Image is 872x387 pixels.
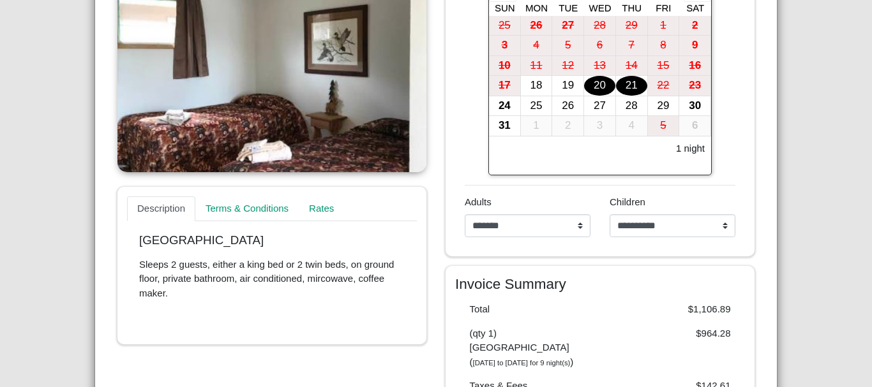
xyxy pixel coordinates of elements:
[616,36,647,55] div: 7
[648,116,680,136] button: 5
[552,116,584,136] button: 2
[139,258,405,301] p: Sleeps 2 guests, either a king bed or 2 twin beds, on ground floor, private bathroom, air conditi...
[127,196,195,222] a: Description
[460,326,601,370] div: (qty 1) [GEOGRAPHIC_DATA] ( )
[648,56,680,77] button: 15
[656,3,671,13] span: Fri
[648,76,680,96] button: 22
[616,56,648,77] button: 14
[465,196,492,207] span: Adults
[600,326,740,370] div: $964.28
[552,116,583,136] div: 2
[552,36,583,55] div: 5
[584,96,616,117] button: 27
[679,76,710,96] div: 23
[455,275,745,293] h4: Invoice Summary
[521,36,553,56] button: 4
[679,56,710,76] div: 16
[584,96,615,116] div: 27
[521,76,553,96] button: 18
[552,56,584,77] button: 12
[489,16,521,36] button: 25
[489,36,520,55] div: 3
[521,16,553,36] button: 26
[584,76,615,96] div: 20
[495,3,515,13] span: Sun
[648,16,680,36] button: 1
[589,3,612,13] span: Wed
[460,302,601,317] div: Total
[616,76,648,96] button: 21
[521,96,553,117] button: 25
[679,116,710,136] div: 6
[679,16,710,36] div: 2
[679,96,711,117] button: 30
[552,56,583,76] div: 12
[584,36,615,55] div: 6
[616,96,648,117] button: 28
[521,76,552,96] div: 18
[616,16,647,36] div: 29
[648,96,679,116] div: 29
[552,96,583,116] div: 26
[584,116,615,136] div: 3
[679,116,711,136] button: 6
[584,56,615,76] div: 13
[521,56,553,77] button: 11
[679,96,710,116] div: 30
[616,16,648,36] button: 29
[521,116,552,136] div: 1
[552,16,583,36] div: 27
[521,56,552,76] div: 11
[584,76,616,96] button: 20
[489,96,520,116] div: 24
[489,56,521,77] button: 10
[616,96,647,116] div: 28
[489,56,520,76] div: 10
[489,16,520,36] div: 25
[584,116,616,136] button: 3
[679,56,711,77] button: 16
[552,16,584,36] button: 27
[584,36,616,56] button: 6
[648,56,679,76] div: 15
[552,96,584,117] button: 26
[676,143,705,154] h6: 1 night
[521,16,552,36] div: 26
[521,36,552,55] div: 4
[521,96,552,116] div: 25
[679,76,711,96] button: 23
[616,76,647,96] div: 21
[616,36,648,56] button: 7
[552,76,583,96] div: 19
[552,76,584,96] button: 19
[679,36,710,55] div: 9
[473,359,571,367] i: [DATE] to [DATE] for 9 night(s)
[679,36,711,56] button: 9
[584,16,616,36] button: 28
[489,96,521,117] button: 24
[299,196,344,222] a: Rates
[648,116,679,136] div: 5
[489,76,520,96] div: 17
[489,76,521,96] button: 17
[195,196,299,222] a: Terms & Conditions
[584,56,616,77] button: 13
[489,36,521,56] button: 3
[616,116,648,136] button: 4
[648,36,680,56] button: 8
[616,116,647,136] div: 4
[686,3,704,13] span: Sat
[139,233,405,248] p: [GEOGRAPHIC_DATA]
[559,3,578,13] span: Tue
[616,56,647,76] div: 14
[584,16,615,36] div: 28
[679,16,711,36] button: 2
[600,302,740,317] div: $1,106.89
[552,36,584,56] button: 5
[521,116,553,136] button: 1
[648,96,680,117] button: 29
